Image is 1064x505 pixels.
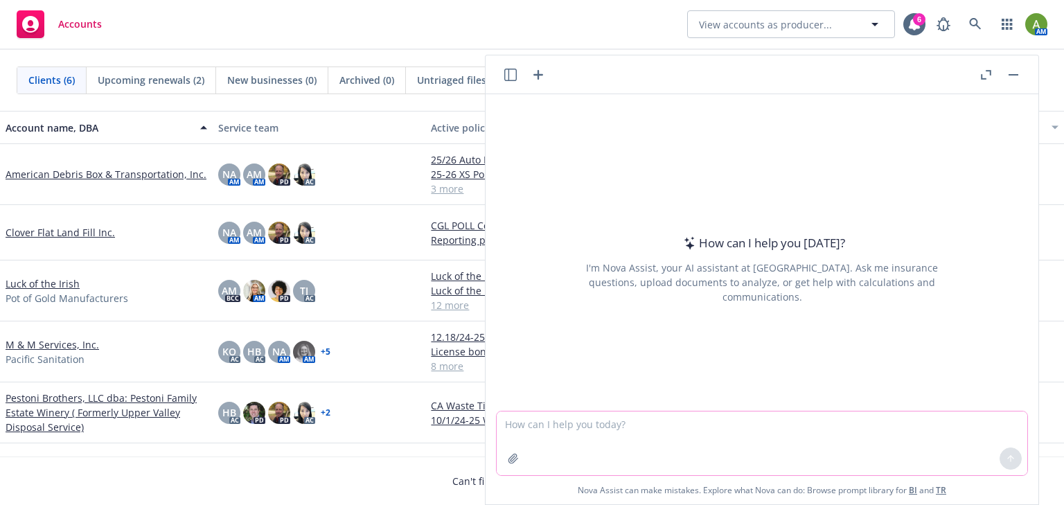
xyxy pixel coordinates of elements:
[431,167,632,181] a: 25-26 XS Policy
[699,17,832,32] span: View accounts as producer...
[300,283,308,298] span: TJ
[227,73,317,87] span: New businesses (0)
[6,337,99,352] a: M & M Services, Inc.
[425,111,638,144] button: Active policies
[247,344,261,359] span: HB
[213,111,425,144] button: Service team
[247,225,262,240] span: AM
[687,10,895,38] button: View accounts as producer...
[1025,13,1047,35] img: photo
[431,413,632,427] a: 10/1/24-25 WC Policy
[431,398,632,413] a: CA Waste Tire Hauler Bond
[6,225,115,240] a: Clover Flat Land Fill Inc.
[913,13,925,26] div: 6
[268,163,290,186] img: photo
[293,341,315,363] img: photo
[268,280,290,302] img: photo
[272,344,286,359] span: NA
[11,5,107,44] a: Accounts
[491,476,1033,504] span: Nova Assist can make mistakes. Explore what Nova can do: Browse prompt library for and
[936,484,946,496] a: TR
[222,225,236,240] span: NA
[909,484,917,496] a: BI
[293,163,315,186] img: photo
[222,344,236,359] span: KO
[293,222,315,244] img: photo
[222,167,236,181] span: NA
[431,152,632,167] a: 25/26 Auto Policy
[431,181,632,196] a: 3 more
[247,167,262,181] span: AM
[6,391,207,434] a: Pestoni Brothers, LLC dba: Pestoni Family Estate Winery ( Formerly Upper Valley Disposal Service)
[431,344,632,359] a: License bond | City of [GEOGRAPHIC_DATA]
[6,276,80,291] a: Luck of the Irish
[431,298,632,312] a: 12 more
[222,405,236,420] span: HB
[222,283,237,298] span: AM
[339,73,394,87] span: Archived (0)
[321,348,330,356] a: + 5
[98,73,204,87] span: Upcoming renewals (2)
[6,167,206,181] a: American Debris Box & Transportation, Inc.
[268,402,290,424] img: photo
[431,283,632,298] a: Luck of the Irish - Cyber
[431,121,632,135] div: Active policies
[6,291,128,305] span: Pot of Gold Manufacturers
[431,218,632,247] a: CGL POLL Combined $10M Extended Reporting period with 3 Years Tail
[417,73,500,87] span: Untriaged files (0)
[993,10,1021,38] a: Switch app
[431,330,632,344] a: 12.18/24-25 Prop for [STREET_ADDRESS]
[431,359,632,373] a: 8 more
[431,269,632,283] a: Luck of the Irish - Commercial Umbrella
[243,280,265,302] img: photo
[930,10,957,38] a: Report a Bug
[268,222,290,244] img: photo
[321,409,330,417] a: + 2
[961,10,989,38] a: Search
[218,121,420,135] div: Service team
[293,402,315,424] img: photo
[28,73,75,87] span: Clients (6)
[243,402,265,424] img: photo
[6,352,85,366] span: Pacific Sanitation
[567,260,957,304] div: I'm Nova Assist, your AI assistant at [GEOGRAPHIC_DATA]. Ask me insurance questions, upload docum...
[452,474,612,488] span: Can't find an account?
[58,19,102,30] span: Accounts
[6,121,192,135] div: Account name, DBA
[680,234,845,252] div: How can I help you [DATE]?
